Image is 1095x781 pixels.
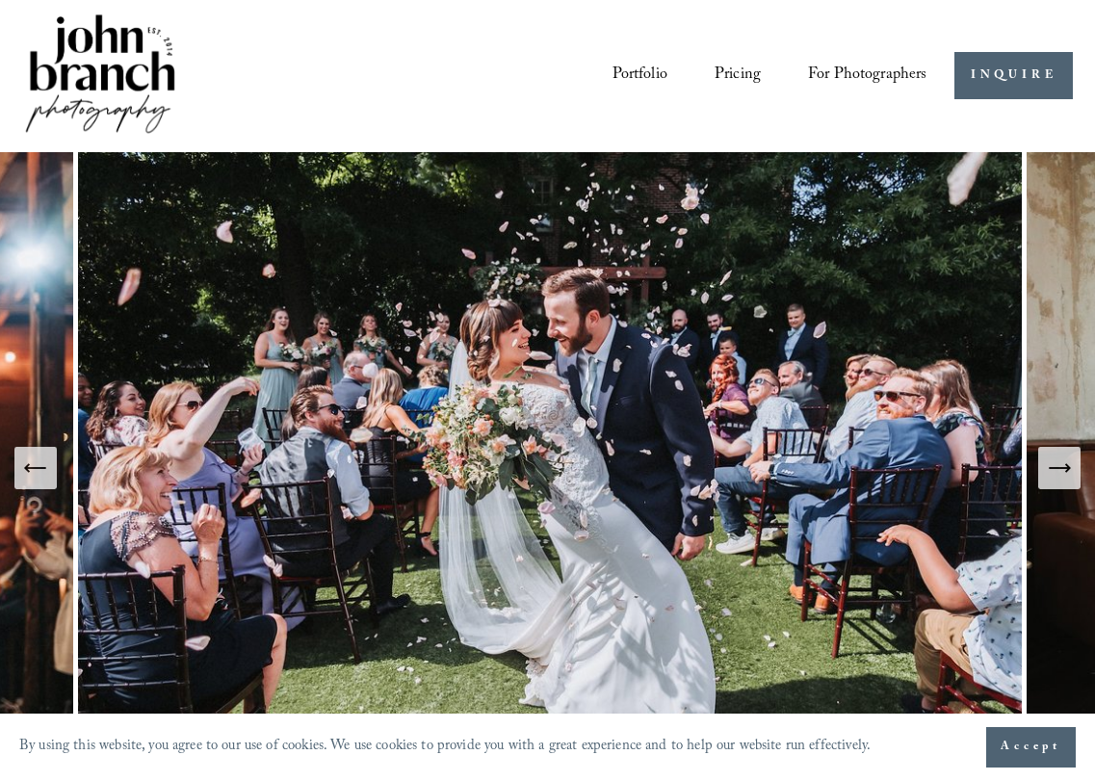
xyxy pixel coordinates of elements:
[808,61,927,91] span: For Photographers
[613,59,667,92] a: Portfolio
[19,733,871,761] p: By using this website, you agree to our use of cookies. We use cookies to provide you with a grea...
[986,727,1076,768] button: Accept
[1038,447,1081,489] button: Next Slide
[954,52,1073,99] a: INQUIRE
[808,59,927,92] a: folder dropdown
[14,447,57,489] button: Previous Slide
[1001,738,1061,757] span: Accept
[22,11,178,141] img: John Branch IV Photography
[715,59,761,92] a: Pricing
